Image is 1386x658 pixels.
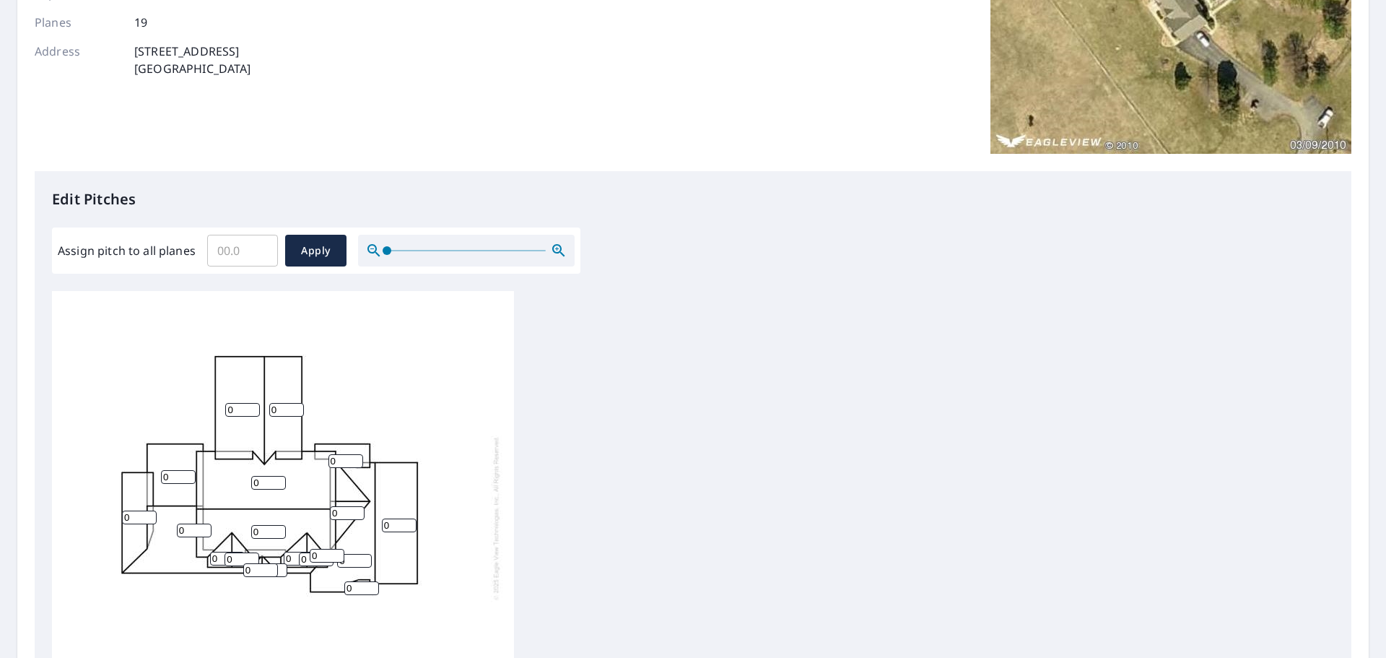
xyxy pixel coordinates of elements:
[35,14,121,31] p: Planes
[35,43,121,77] p: Address
[207,230,278,271] input: 00.0
[134,43,251,77] p: [STREET_ADDRESS] [GEOGRAPHIC_DATA]
[52,189,1334,210] p: Edit Pitches
[134,14,147,31] p: 19
[58,242,196,259] label: Assign pitch to all planes
[297,242,335,260] span: Apply
[285,235,346,267] button: Apply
